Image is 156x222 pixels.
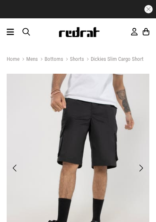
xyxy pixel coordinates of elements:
[30,5,126,13] iframe: Customer reviews powered by Trustpilot
[20,56,38,64] a: Mens
[63,56,84,64] a: Shorts
[38,56,63,64] a: Bottoms
[136,163,146,174] button: Next
[7,56,20,62] a: Home
[84,56,144,64] a: Dickies Slim Cargo Short
[10,163,20,174] button: Previous
[58,27,100,37] img: Redrat logo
